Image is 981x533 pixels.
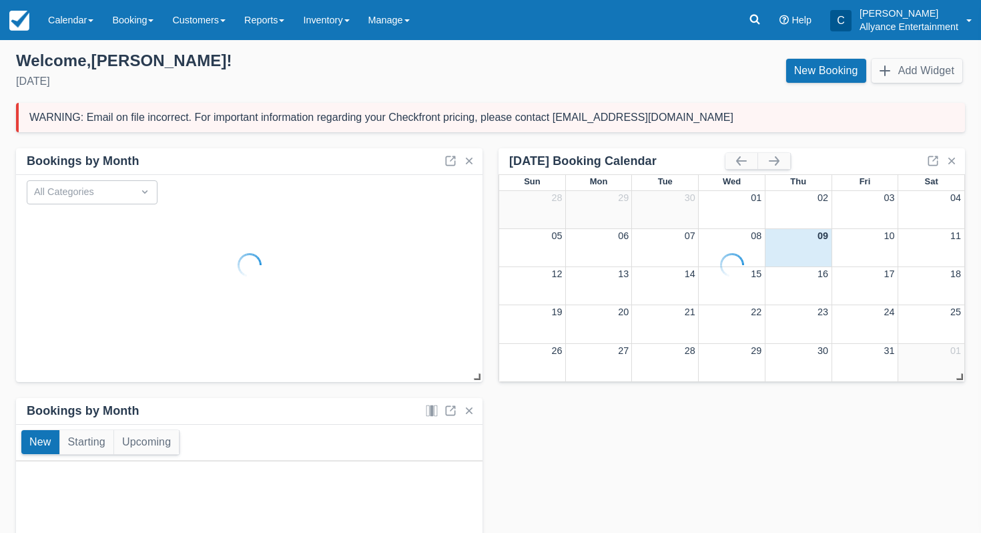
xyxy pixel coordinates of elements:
[27,403,139,419] div: Bookings by Month
[552,230,563,241] a: 05
[9,11,29,31] img: checkfront-main-nav-mini-logo.png
[16,51,480,71] div: Welcome , [PERSON_NAME] !
[16,73,480,90] div: [DATE]
[618,230,629,241] a: 06
[751,230,761,241] a: 08
[884,192,894,203] a: 03
[817,345,828,356] a: 30
[884,230,894,241] a: 10
[950,307,961,317] a: 25
[21,430,59,454] button: New
[884,307,894,317] a: 24
[950,230,961,241] a: 11
[552,345,563,356] a: 26
[751,307,761,317] a: 22
[817,269,828,279] a: 16
[817,192,828,203] a: 02
[685,269,695,279] a: 14
[817,230,828,241] a: 09
[860,20,958,33] p: Allyance Entertainment
[817,307,828,317] a: 23
[860,7,958,20] p: [PERSON_NAME]
[884,345,894,356] a: 31
[751,192,761,203] a: 01
[786,59,866,83] a: New Booking
[791,15,811,25] span: Help
[552,192,563,203] a: 28
[114,430,179,454] button: Upcoming
[552,307,563,317] a: 19
[618,269,629,279] a: 13
[685,230,695,241] a: 07
[751,345,761,356] a: 29
[552,269,563,279] a: 12
[685,345,695,356] a: 28
[830,10,852,31] div: C
[751,269,761,279] a: 15
[618,345,629,356] a: 27
[950,192,961,203] a: 04
[950,345,961,356] a: 01
[618,307,629,317] a: 20
[872,59,962,83] button: Add Widget
[618,192,629,203] a: 29
[884,269,894,279] a: 17
[29,111,733,124] div: WARNING: Email on file incorrect. For important information regarding your Checkfront pricing, pl...
[685,307,695,317] a: 21
[779,15,789,25] i: Help
[950,269,961,279] a: 18
[685,192,695,203] a: 30
[60,430,113,454] button: Starting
